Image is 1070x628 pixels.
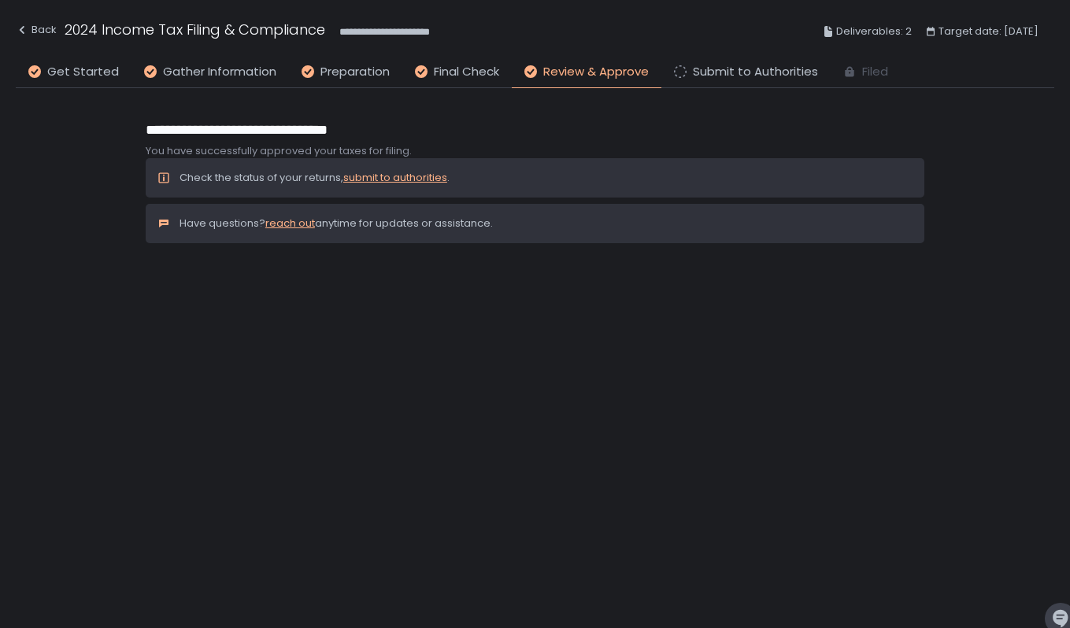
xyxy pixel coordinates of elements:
[16,19,57,45] button: Back
[320,63,390,81] span: Preparation
[434,63,499,81] span: Final Check
[862,63,888,81] span: Filed
[180,216,493,231] p: Have questions? anytime for updates or assistance.
[180,171,450,185] p: Check the status of your returns, .
[65,19,325,40] h1: 2024 Income Tax Filing & Compliance
[47,63,119,81] span: Get Started
[343,170,447,185] a: submit to authorities
[265,216,315,231] a: reach out
[16,20,57,39] div: Back
[836,22,912,41] span: Deliverables: 2
[146,144,924,158] div: You have successfully approved your taxes for filing.
[693,63,818,81] span: Submit to Authorities
[939,22,1039,41] span: Target date: [DATE]
[163,63,276,81] span: Gather Information
[543,63,649,81] span: Review & Approve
